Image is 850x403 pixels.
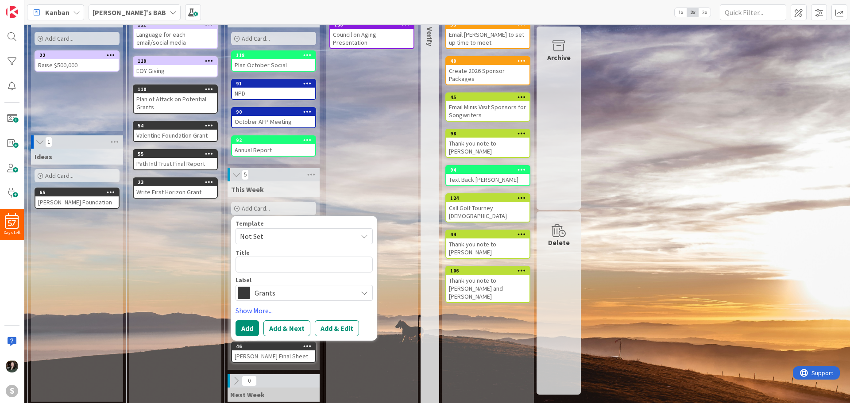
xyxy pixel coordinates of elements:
div: 49 [450,58,529,64]
div: 110Plan of Attack on Potential Grants [134,85,217,113]
span: Kanban [45,7,70,18]
span: Label [236,277,251,283]
div: 54Valentine Foundation Grant [134,122,217,141]
button: Add & Next [263,320,310,336]
div: 121 [138,22,217,28]
span: Not Set [240,230,351,242]
div: 121Language for each email/social media [134,21,217,48]
span: 5 [242,169,249,180]
div: S [6,385,18,397]
div: Path Intl Trust Final Report [134,158,217,169]
div: Raise $500,000 [35,59,119,71]
div: 119 [134,57,217,65]
div: 92 [232,136,315,144]
div: 136 [330,21,413,29]
span: Template [236,220,264,226]
div: 53Email [PERSON_NAME] to set up time to meet [446,21,529,48]
div: 106 [446,267,529,275]
div: 44Thank you note to [PERSON_NAME] [446,230,529,258]
div: Text Back [PERSON_NAME] [446,174,529,185]
div: Thank you note to [PERSON_NAME] and [PERSON_NAME] [446,275,529,302]
img: Visit kanbanzone.com [6,6,18,18]
div: 118 [236,52,315,58]
div: 90October AFP Meeting [232,108,315,127]
div: 94 [450,167,529,173]
div: 124 [446,194,529,202]
a: Show More... [236,305,373,316]
div: 98 [450,130,529,137]
div: 118Plan October Social [232,51,315,71]
div: Write First Horizon Grant [134,186,217,198]
div: 65 [35,188,119,196]
div: 44 [446,230,529,238]
div: 55 [138,151,217,157]
div: 119 [138,58,217,64]
div: Delete [548,237,570,248]
span: Next Week [230,390,265,399]
div: 90 [236,109,315,115]
div: Plan of Attack on Potential Grants [134,93,217,113]
div: 46 [232,342,315,350]
div: Thank you note to [PERSON_NAME] [446,138,529,157]
div: EOY Giving [134,65,217,77]
div: 55 [134,150,217,158]
span: Add Card... [242,35,270,42]
div: Language for each email/social media [134,29,217,48]
div: 23 [134,178,217,186]
div: Thank you note to [PERSON_NAME] [446,238,529,258]
div: [PERSON_NAME] Foundation [35,196,119,208]
span: 0 [242,376,257,386]
div: 46[PERSON_NAME] Final Sheet [232,342,315,362]
div: Email Minis Visit Sponsors for Songwriters [446,101,529,121]
div: 45 [450,94,529,100]
b: [PERSON_NAME]'s BAB [93,8,166,17]
div: 94Text Back [PERSON_NAME] [446,166,529,185]
div: 55Path Intl Trust Final Report [134,150,217,169]
div: 98Thank you note to [PERSON_NAME] [446,130,529,157]
div: 65[PERSON_NAME] Foundation [35,188,119,208]
div: 121 [134,21,217,29]
button: Add & Edit [315,320,359,336]
div: [PERSON_NAME] Final Sheet [232,350,315,362]
div: 91NPD [232,80,315,99]
div: 53 [450,22,529,28]
span: Add Card... [45,35,73,42]
div: 45 [446,93,529,101]
div: 110 [138,86,217,92]
div: 106Thank you note to [PERSON_NAME] and [PERSON_NAME] [446,267,529,302]
div: 23Write First Horizon Grant [134,178,217,198]
div: Archive [547,52,571,63]
div: 98 [446,130,529,138]
div: NPD [232,88,315,99]
div: 91 [232,80,315,88]
button: Add [236,320,259,336]
div: 110 [134,85,217,93]
div: 91 [236,81,315,87]
div: 54 [134,122,217,130]
div: October AFP Meeting [232,116,315,127]
div: 136 [334,22,413,28]
div: Email [PERSON_NAME] to set up time to meet [446,29,529,48]
div: 124Call Golf Tourney [DEMOGRAPHIC_DATA] [446,194,529,222]
div: 65 [39,189,119,196]
div: Call Golf Tourney [DEMOGRAPHIC_DATA] [446,202,529,222]
div: 22 [35,51,119,59]
div: 54 [138,123,217,129]
span: Ideas [35,152,52,161]
span: Grants [255,287,353,299]
div: 136Council on Aging Presentation [330,21,413,48]
div: 124 [450,195,529,201]
div: 90 [232,108,315,116]
div: 92Annual Report [232,136,315,156]
div: 44 [450,231,529,238]
div: Plan October Social [232,59,315,71]
label: Title [236,249,250,257]
div: 22 [39,52,119,58]
img: AB [6,360,18,372]
div: 119EOY Giving [134,57,217,77]
div: 49 [446,57,529,65]
div: 106 [450,268,529,274]
div: 49Create 2026 Sponsor Packages [446,57,529,84]
div: 94 [446,166,529,174]
div: Annual Report [232,144,315,156]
